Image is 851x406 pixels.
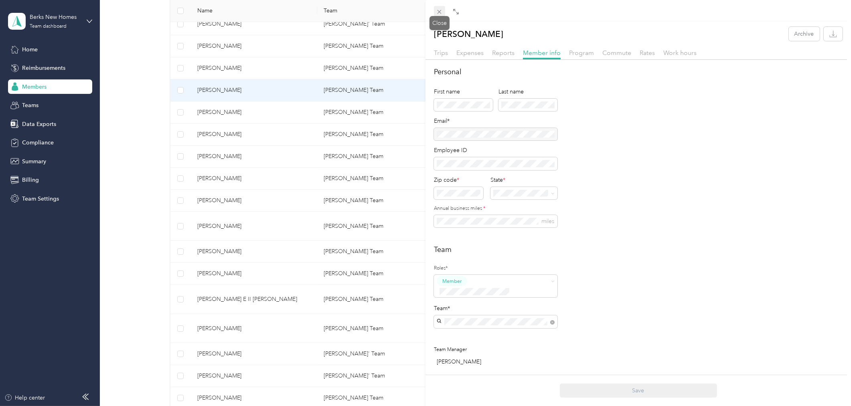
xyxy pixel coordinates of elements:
[490,176,557,184] div: State
[663,49,697,57] span: Work hours
[456,49,484,57] span: Expenses
[434,49,448,57] span: Trips
[434,347,467,353] span: Team Manager
[498,87,557,96] div: Last name
[541,218,554,225] span: miles
[434,205,557,212] label: Annual business miles
[434,244,843,255] h2: Team
[437,357,557,366] div: [PERSON_NAME]
[434,265,557,272] label: Roles*
[434,304,557,313] div: Team*
[434,87,493,96] div: First name
[434,176,483,184] div: Zip code
[437,276,467,286] button: Member
[640,49,655,57] span: Rates
[789,27,820,41] button: Archive
[806,361,851,406] iframe: Everlance-gr Chat Button Frame
[434,146,557,154] div: Employee ID
[492,49,515,57] span: Reports
[602,49,631,57] span: Commute
[434,67,843,77] h2: Personal
[434,117,557,125] div: Email*
[430,16,450,30] div: Close
[442,278,462,285] span: Member
[523,49,561,57] span: Member info
[434,27,503,41] p: [PERSON_NAME]
[569,49,594,57] span: Program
